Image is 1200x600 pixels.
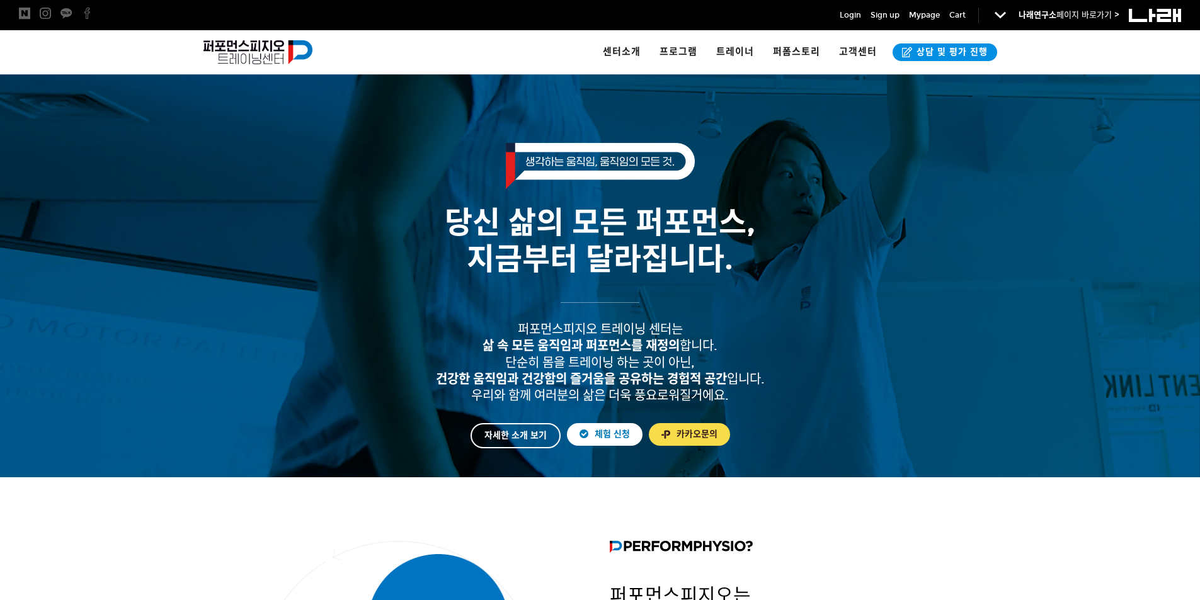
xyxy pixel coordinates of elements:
span: 프로그램 [660,46,697,57]
a: 자세한 소개 보기 [471,423,561,448]
a: 상담 및 평가 진행 [893,43,997,61]
span: 센터소개 [603,46,641,57]
a: 고객센터 [830,30,886,74]
span: 당신 삶의 모든 퍼포먼스, 지금부터 달라집니다. [445,204,755,278]
a: Sign up [871,9,900,21]
span: 상담 및 평가 진행 [913,46,988,59]
a: 나래연구소페이지 바로가기 > [1019,10,1119,20]
a: 트레이너 [707,30,763,74]
a: 프로그램 [650,30,707,74]
span: 고객센터 [839,46,877,57]
strong: 나래연구소 [1019,10,1056,20]
strong: 건강한 움직임과 건강함의 즐거움을 공유하는 경험적 공간 [436,371,727,387]
a: 체험 신청 [567,423,643,446]
a: Login [840,9,861,21]
a: Cart [949,9,966,21]
img: 퍼포먼스피지오란? [610,541,753,553]
a: 퍼폼스토리 [763,30,830,74]
a: Mypage [909,9,940,21]
span: 입니다. [436,371,765,387]
span: 퍼포먼스피지오 트레이닝 센터는 [518,322,683,337]
span: 합니다. [483,338,717,353]
strong: 삶 속 모든 움직임과 퍼포먼스를 재정의 [483,338,680,353]
a: 카카오문의 [649,423,730,446]
span: 퍼폼스토리 [773,46,820,57]
span: 트레이너 [716,46,754,57]
a: 센터소개 [593,30,650,74]
span: 단순히 몸을 트레이닝 하는 곳이 아닌, [505,355,695,370]
img: 생각하는 움직임, 움직임의 모든 것. [506,143,695,189]
span: 우리와 함께 여러분의 삶은 더욱 풍요로워질거에요. [471,388,729,403]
